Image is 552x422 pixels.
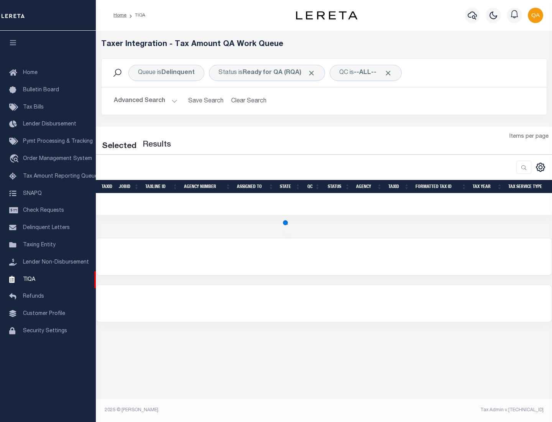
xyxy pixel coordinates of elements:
[113,13,127,18] a: Home
[23,156,92,162] span: Order Management System
[209,65,325,81] div: Click to Edit
[184,94,228,109] button: Save Search
[23,139,93,144] span: Pymt Processing & Tracking
[509,133,549,141] span: Items per page
[330,407,544,414] div: Tax Admin v.[TECHNICAL_ID]
[101,40,547,49] h5: Taxer Integration - Tax Amount QA Work Queue
[99,407,324,414] div: 2025 © [PERSON_NAME].
[142,180,181,193] th: TaxLine ID
[23,87,59,93] span: Bulletin Board
[23,328,67,334] span: Security Settings
[23,260,89,265] span: Lender Non-Disbursement
[116,180,142,193] th: JobID
[114,94,177,109] button: Advanced Search
[353,180,385,193] th: Agency
[143,139,171,151] label: Results
[23,208,64,213] span: Check Requests
[23,311,65,316] span: Customer Profile
[323,180,353,193] th: Status
[127,12,145,19] li: TIQA
[307,69,315,77] span: Click to Remove
[243,70,315,76] b: Ready for QA (RQA)
[23,122,76,127] span: Lender Disbursement
[23,225,70,231] span: Delinquent Letters
[228,94,270,109] button: Clear Search
[23,277,35,282] span: TIQA
[99,180,116,193] th: TaxID
[354,70,376,76] b: --ALL--
[412,180,470,193] th: Formatted Tax ID
[128,65,204,81] div: Click to Edit
[234,180,277,193] th: Assigned To
[385,180,412,193] th: TaxID
[161,70,195,76] b: Delinquent
[181,180,234,193] th: Agency Number
[23,105,44,110] span: Tax Bills
[277,180,304,193] th: State
[9,154,21,164] i: travel_explore
[296,11,357,20] img: logo-dark.svg
[470,180,505,193] th: Tax Year
[528,8,543,23] img: svg+xml;base64,PHN2ZyB4bWxucz0iaHR0cDovL3d3dy53My5vcmcvMjAwMC9zdmciIHBvaW50ZXItZXZlbnRzPSJub25lIi...
[304,180,323,193] th: QC
[384,69,392,77] span: Click to Remove
[23,294,44,299] span: Refunds
[23,191,42,196] span: SNAPQ
[330,65,402,81] div: Click to Edit
[102,140,136,153] div: Selected
[23,242,56,248] span: Taxing Entity
[23,70,38,76] span: Home
[23,174,98,179] span: Tax Amount Reporting Queue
